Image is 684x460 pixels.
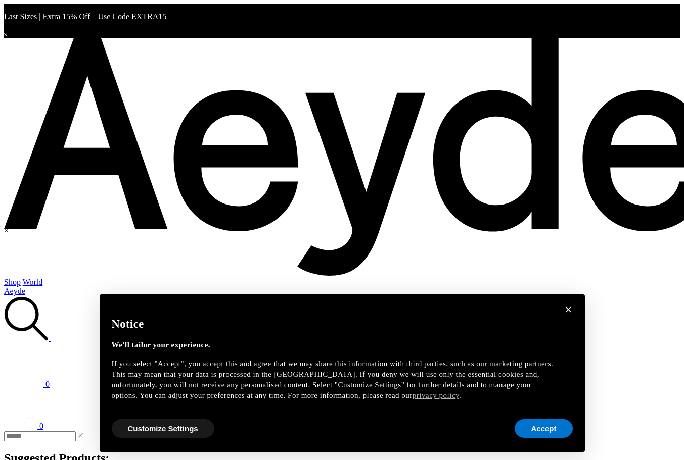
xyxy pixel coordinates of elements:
a: Shop [4,278,21,286]
span: Navigate to /collections/ss25-final-sizes [98,12,166,21]
button: Customize Settings [112,419,214,438]
span: 0 [39,422,43,430]
h2: Notice [112,316,557,332]
a: 0 [4,343,680,389]
a: Aeyde [4,287,25,295]
span: 0 [45,380,50,388]
span: × [565,302,572,316]
button: Accept [515,419,572,438]
a: 0 [24,422,43,430]
a: World [23,278,43,286]
a: privacy policy [413,391,459,399]
div: We'll tailor your experience. [112,340,557,350]
button: Close this notice [557,297,581,322]
img: close.svg [78,433,83,438]
p: Last Sizes | Extra 15% Off [4,12,680,21]
div: If you select "Accept", you accept this and agree that we may share this information with third p... [112,359,557,401]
